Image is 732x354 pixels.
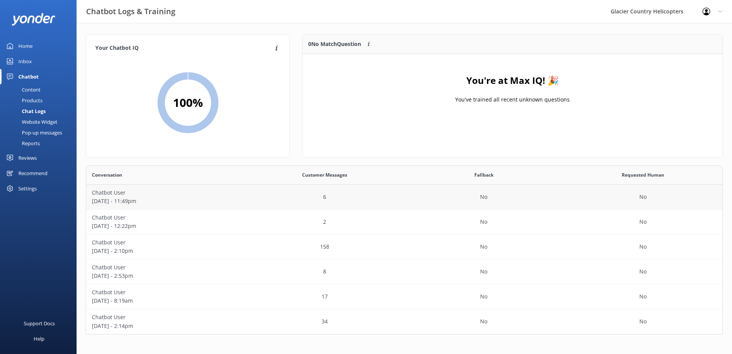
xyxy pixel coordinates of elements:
[5,95,42,106] div: Products
[173,93,203,112] h2: 100 %
[92,238,240,247] p: Chatbot User
[5,116,77,127] a: Website Widget
[86,210,723,234] div: row
[302,54,722,131] div: grid
[5,138,77,149] a: Reports
[86,185,723,334] div: grid
[639,193,647,201] p: No
[5,106,77,116] a: Chat Logs
[86,259,723,284] div: row
[639,243,647,251] p: No
[480,243,487,251] p: No
[480,292,487,301] p: No
[322,292,328,301] p: 17
[92,272,240,280] p: [DATE] - 2:53pm
[86,5,175,18] h3: Chatbot Logs & Training
[92,313,240,321] p: Chatbot User
[92,263,240,272] p: Chatbot User
[480,218,487,226] p: No
[323,267,326,276] p: 8
[34,331,44,346] div: Help
[323,218,326,226] p: 2
[308,40,361,48] p: 0 No Match Question
[92,288,240,297] p: Chatbot User
[480,193,487,201] p: No
[5,106,46,116] div: Chat Logs
[5,127,77,138] a: Pop-up messages
[480,317,487,326] p: No
[92,197,240,205] p: [DATE] - 11:49pm
[86,234,723,259] div: row
[320,243,329,251] p: 158
[18,150,37,166] div: Reviews
[302,171,347,179] span: Customer Messages
[639,292,647,301] p: No
[18,38,33,54] div: Home
[92,247,240,255] p: [DATE] - 2:10pm
[5,138,40,149] div: Reports
[639,218,647,226] p: No
[95,44,273,52] h4: Your Chatbot IQ
[11,13,56,26] img: yonder-white-logo.png
[466,73,559,88] h4: You're at Max IQ! 🎉
[86,185,723,210] div: row
[480,267,487,276] p: No
[92,213,240,222] p: Chatbot User
[86,284,723,309] div: row
[639,267,647,276] p: No
[5,84,77,95] a: Content
[455,95,570,104] p: You've trained all recent unknown questions
[92,322,240,330] p: [DATE] - 2:14pm
[622,171,664,179] span: Requested Human
[5,84,41,95] div: Content
[474,171,493,179] span: Fallback
[18,69,39,84] div: Chatbot
[5,127,62,138] div: Pop-up messages
[322,317,328,326] p: 34
[92,188,240,197] p: Chatbot User
[24,316,55,331] div: Support Docs
[92,171,122,179] span: Conversation
[92,222,240,230] p: [DATE] - 12:22pm
[323,193,326,201] p: 6
[5,116,57,127] div: Website Widget
[5,95,77,106] a: Products
[639,317,647,326] p: No
[18,166,47,181] div: Recommend
[18,54,32,69] div: Inbox
[18,181,37,196] div: Settings
[86,309,723,334] div: row
[92,297,240,305] p: [DATE] - 8:19am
